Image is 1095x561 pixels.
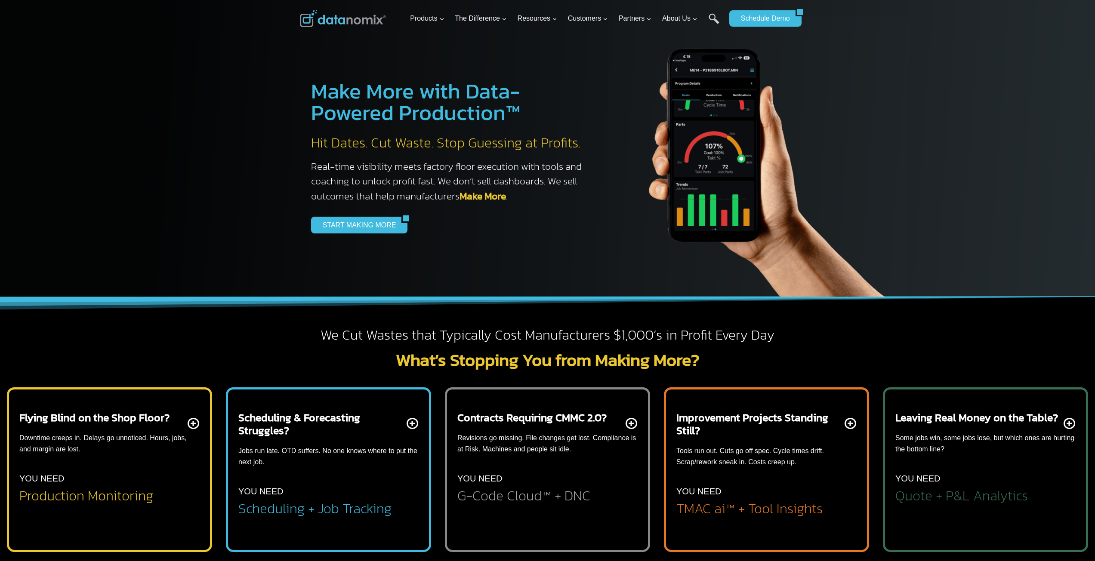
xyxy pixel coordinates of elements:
nav: Primary Navigation [407,5,725,33]
span: The Difference [455,13,507,24]
h1: Make More with Data-Powered Production™ [311,80,591,123]
img: Datanomix [300,10,386,27]
h2: Scheduling & Forecasting Struggles? [238,411,405,437]
p: Tools run out. Cuts go off spec. Cycle times drift. Scrap/rework sneak in. Costs creep up. [676,445,857,467]
h2: Scheduling + Job Tracking [238,502,392,515]
h3: Real-time visibility meets factory floor execution with tools and coaching to unlock profit fast.... [311,159,591,204]
h2: What’s Stopping You from Making More? [300,351,796,368]
h2: Improvement Projects Standing Still? [676,411,843,437]
p: Downtime creeps in. Delays go unnoticed. Hours, jobs, and margin are lost. [19,432,200,454]
h2: Leaving Real Money on the Table? [895,411,1058,424]
h2: Hit Dates. Cut Waste. Stop Guessing at Profits. [311,134,591,152]
span: About Us [662,13,697,24]
a: Search [709,13,719,33]
h2: We Cut Wastes that Typically Cost Manufacturers $1,000’s in Profit Every Day [300,326,796,344]
p: YOU NEED [457,472,502,485]
h2: Quote + P&L Analytics [895,489,1028,503]
p: YOU NEED [676,484,721,498]
h2: G-Code Cloud™ + DNC [457,489,590,503]
img: The Datanoix Mobile App available on Android and iOS Devices [608,17,909,297]
h2: Flying Blind on the Shop Floor? [19,411,170,424]
span: Partners [619,13,651,24]
p: YOU NEED [238,484,283,498]
p: Jobs run late. OTD suffers. No one knows where to put the next job. [238,445,419,467]
span: Products [410,13,444,24]
p: YOU NEED [895,472,940,485]
p: Revisions go missing. File changes get lost. Compliance is at Risk. Machines and people sit idle. [457,432,638,454]
p: Some jobs win, some jobs lose, but which ones are hurting the bottom line? [895,432,1076,454]
span: Resources [518,13,557,24]
p: YOU NEED [19,472,64,485]
h2: TMAC ai™ + Tool Insights [676,502,823,515]
a: Schedule Demo [729,10,796,27]
a: START MAKING MORE [311,217,402,233]
a: Make More [460,189,506,203]
h2: Production Monitoring [19,489,153,503]
span: Customers [568,13,608,24]
h2: Contracts Requiring CMMC 2.0? [457,411,607,424]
